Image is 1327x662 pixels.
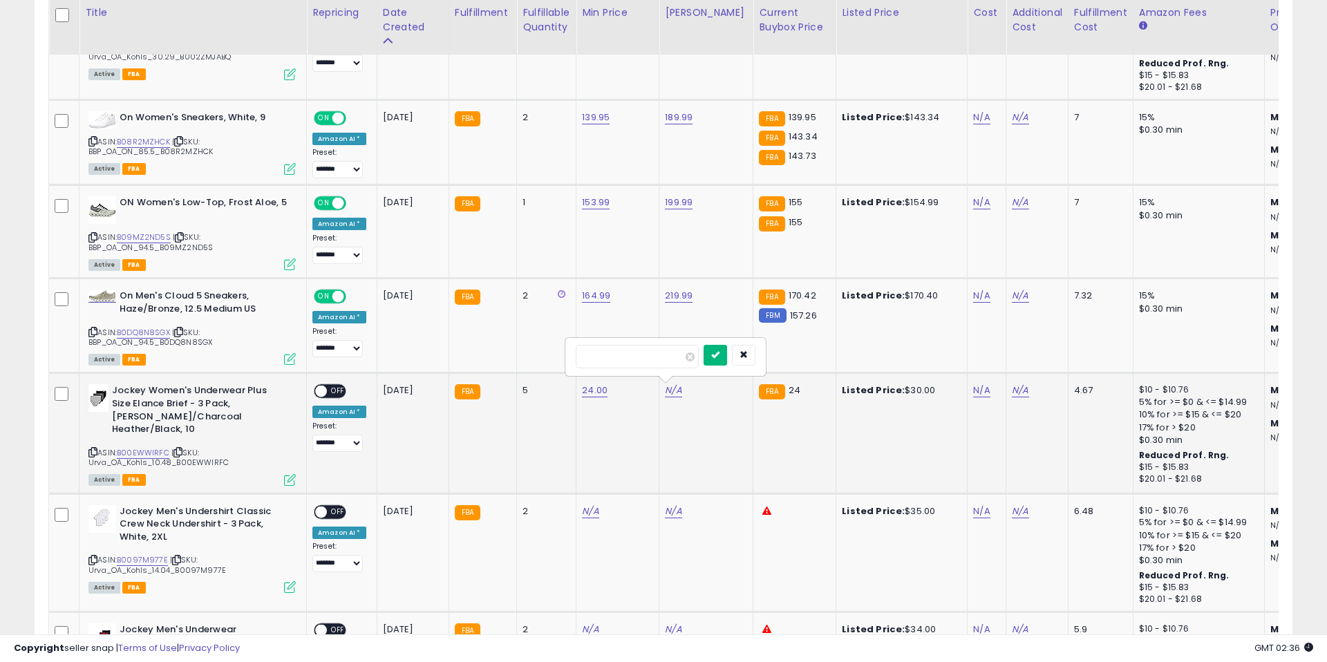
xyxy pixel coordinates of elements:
[665,504,681,518] a: N/A
[344,291,366,303] span: OFF
[759,384,784,399] small: FBA
[1270,196,1291,209] b: Min:
[179,641,240,654] a: Privacy Policy
[582,384,608,397] a: 24.00
[88,327,212,348] span: | SKU: BBP_OA_ON_94.5_B0DQ8N8SGX
[383,505,438,518] div: [DATE]
[383,384,438,397] div: [DATE]
[842,196,905,209] b: Listed Price:
[455,196,480,211] small: FBA
[582,6,653,20] div: Min Price
[88,384,296,484] div: ASIN:
[1270,229,1295,242] b: Max:
[315,291,332,303] span: ON
[1139,542,1254,554] div: 17% for > $20
[312,218,366,230] div: Amazon AI *
[455,505,480,520] small: FBA
[120,196,288,213] b: ON Women's Low-Top, Frost Aloe, 5
[120,290,288,319] b: On Men's Cloud 5 Sneakers, Haze/Bronze, 12.5 Medium US
[789,289,816,302] span: 170.42
[312,133,366,145] div: Amazon AI *
[973,289,990,303] a: N/A
[88,196,296,269] div: ASIN:
[312,234,366,265] div: Preset:
[117,136,170,148] a: B08R2MZHCK
[1270,537,1295,550] b: Max:
[759,196,784,211] small: FBA
[1139,384,1254,396] div: $10 - $10.76
[789,111,816,124] span: 139.95
[312,148,366,179] div: Preset:
[88,290,116,302] img: 315LiBy+ueL._SL40_.jpg
[122,68,146,80] span: FBA
[312,406,366,418] div: Amazon AI *
[1139,434,1254,446] div: $0.30 min
[759,308,786,323] small: FBM
[523,196,565,209] div: 1
[88,354,120,366] span: All listings currently available for purchase on Amazon
[312,41,366,73] div: Preset:
[327,506,349,518] span: OFF
[665,111,693,124] a: 189.99
[122,354,146,366] span: FBA
[842,504,905,518] b: Listed Price:
[842,196,957,209] div: $154.99
[88,163,120,175] span: All listings currently available for purchase on Amazon
[455,111,480,126] small: FBA
[842,505,957,518] div: $35.00
[1270,417,1295,430] b: Max:
[1139,473,1254,485] div: $20.01 - $21.68
[1139,529,1254,542] div: 10% for >= $15 & <= $20
[523,384,565,397] div: 5
[88,231,213,252] span: | SKU: BBP_OA_ON_94.5_B09MZ2ND5S
[312,6,371,20] div: Repricing
[523,111,565,124] div: 2
[1139,303,1254,315] div: $0.30 min
[88,196,116,224] img: 41tDP6XcpjL._SL40_.jpg
[665,6,747,20] div: [PERSON_NAME]
[1139,290,1254,302] div: 15%
[344,198,366,209] span: OFF
[1254,641,1313,654] span: 2025-08-12 02:36 GMT
[88,582,120,594] span: All listings currently available for purchase on Amazon
[759,150,784,165] small: FBA
[312,311,366,323] div: Amazon AI *
[88,554,226,575] span: | SKU: Urva_OA_Kohls_14.04_B0097M977E
[85,6,301,20] div: Title
[117,327,170,339] a: B0DQ8N8SGX
[1139,111,1254,124] div: 15%
[582,289,610,303] a: 164.99
[759,111,784,126] small: FBA
[1012,289,1028,303] a: N/A
[1139,82,1254,93] div: $20.01 - $21.68
[88,474,120,486] span: All listings currently available for purchase on Amazon
[14,642,240,655] div: seller snap | |
[88,290,296,363] div: ASIN:
[122,259,146,271] span: FBA
[973,111,990,124] a: N/A
[1074,384,1122,397] div: 4.67
[1074,111,1122,124] div: 7
[122,163,146,175] span: FBA
[315,112,332,124] span: ON
[1139,396,1254,408] div: 5% for >= $0 & <= $14.99
[455,384,480,399] small: FBA
[665,196,693,209] a: 199.99
[1139,20,1147,32] small: Amazon Fees.
[523,6,570,35] div: Fulfillable Quantity
[789,384,800,397] span: 24
[1270,143,1295,156] b: Max:
[1270,384,1291,397] b: Min:
[1139,462,1254,473] div: $15 - $15.83
[344,112,366,124] span: OFF
[14,641,64,654] strong: Copyright
[88,505,116,533] img: 31p8XW+uvCL._SL40_.jpg
[327,386,349,397] span: OFF
[1270,504,1291,518] b: Min:
[1074,505,1122,518] div: 6.48
[312,422,366,453] div: Preset:
[312,527,366,539] div: Amazon AI *
[759,6,830,35] div: Current Buybox Price
[1139,209,1254,222] div: $0.30 min
[973,384,990,397] a: N/A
